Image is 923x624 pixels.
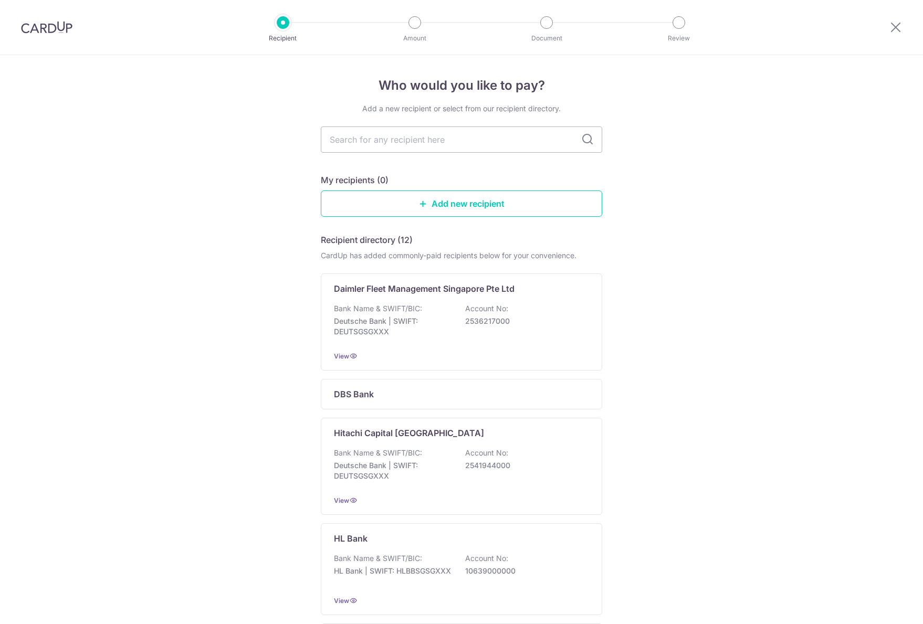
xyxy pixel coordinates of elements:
[334,448,422,458] p: Bank Name & SWIFT/BIC:
[321,126,602,153] input: Search for any recipient here
[334,388,374,400] p: DBS Bank
[855,593,912,619] iframe: Opens a widget where you can find more information
[465,566,583,576] p: 10639000000
[465,303,508,314] p: Account No:
[465,316,583,326] p: 2536217000
[334,553,422,564] p: Bank Name & SWIFT/BIC:
[321,250,602,261] div: CardUp has added commonly-paid recipients below for your convenience.
[321,76,602,95] h4: Who would you like to pay?
[465,448,508,458] p: Account No:
[321,191,602,217] a: Add new recipient
[334,303,422,314] p: Bank Name & SWIFT/BIC:
[334,460,452,481] p: Deutsche Bank | SWIFT: DEUTSGSGXXX
[334,597,349,605] a: View
[334,496,349,504] a: View
[465,553,508,564] p: Account No:
[334,532,368,545] p: HL Bank
[376,33,454,44] p: Amount
[244,33,322,44] p: Recipient
[508,33,585,44] p: Document
[334,427,484,439] p: Hitachi Capital [GEOGRAPHIC_DATA]
[321,234,413,246] h5: Recipient directory (12)
[465,460,583,471] p: 2541944000
[334,566,452,576] p: HL Bank | SWIFT: HLBBSGSGXXX
[334,282,515,295] p: Daimler Fleet Management Singapore Pte Ltd
[334,352,349,360] a: View
[21,21,72,34] img: CardUp
[321,174,389,186] h5: My recipients (0)
[640,33,718,44] p: Review
[334,316,452,337] p: Deutsche Bank | SWIFT: DEUTSGSGXXX
[321,103,602,114] div: Add a new recipient or select from our recipient directory.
